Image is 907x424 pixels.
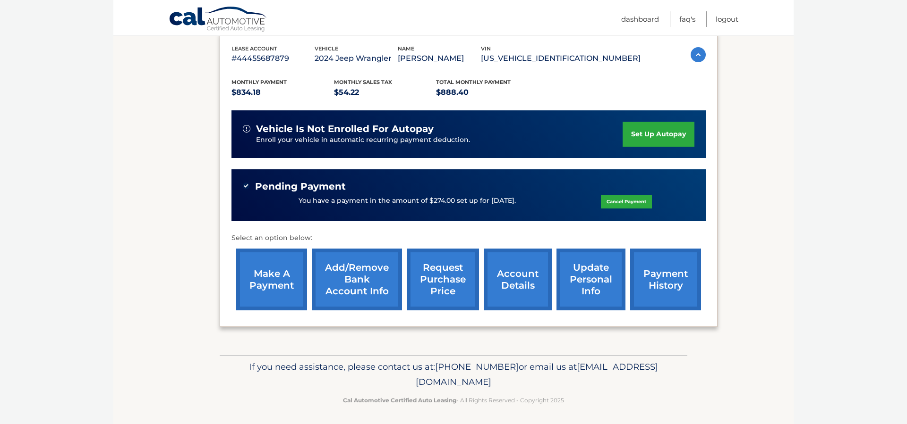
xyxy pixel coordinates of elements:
span: [EMAIL_ADDRESS][DOMAIN_NAME] [416,361,658,387]
a: account details [484,249,552,310]
img: alert-white.svg [243,125,250,133]
a: make a payment [236,249,307,310]
img: accordion-active.svg [691,47,706,62]
span: vehicle [315,45,338,52]
span: vin [481,45,491,52]
span: vehicle is not enrolled for autopay [256,123,434,135]
span: lease account [231,45,277,52]
p: $888.40 [436,86,539,99]
p: Select an option below: [231,233,706,244]
span: Monthly Payment [231,79,287,85]
p: $834.18 [231,86,334,99]
p: - All Rights Reserved - Copyright 2025 [226,395,681,405]
a: Logout [716,11,738,27]
p: $54.22 [334,86,436,99]
p: #44455687879 [231,52,315,65]
span: Pending Payment [255,181,346,192]
p: 2024 Jeep Wrangler [315,52,398,65]
span: [PHONE_NUMBER] [435,361,519,372]
a: Dashboard [621,11,659,27]
span: name [398,45,414,52]
a: set up autopay [623,122,694,147]
p: [US_VEHICLE_IDENTIFICATION_NUMBER] [481,52,641,65]
span: Total Monthly Payment [436,79,511,85]
p: Enroll your vehicle in automatic recurring payment deduction. [256,135,623,145]
a: Add/Remove bank account info [312,249,402,310]
a: payment history [630,249,701,310]
span: Monthly sales Tax [334,79,392,85]
p: [PERSON_NAME] [398,52,481,65]
a: FAQ's [679,11,695,27]
strong: Cal Automotive Certified Auto Leasing [343,397,456,404]
a: Cancel Payment [601,195,652,208]
a: update personal info [556,249,625,310]
a: request purchase price [407,249,479,310]
a: Cal Automotive [169,6,268,33]
p: If you need assistance, please contact us at: or email us at [226,359,681,390]
img: check-green.svg [243,183,249,189]
p: You have a payment in the amount of $274.00 set up for [DATE]. [299,196,516,206]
